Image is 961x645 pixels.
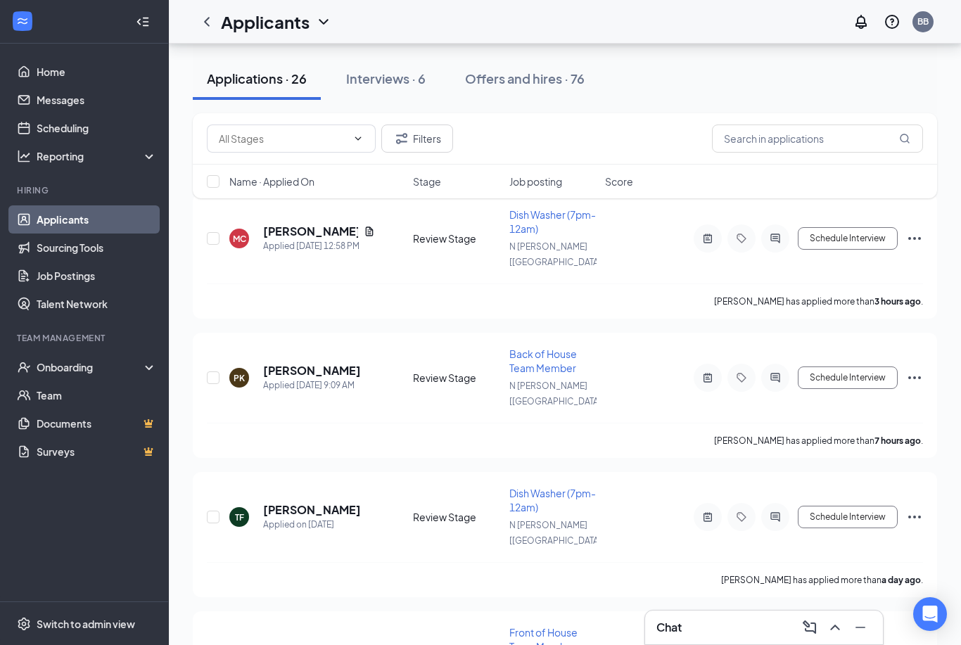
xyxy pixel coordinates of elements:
[913,597,947,631] div: Open Intercom Messenger
[801,619,818,636] svg: ComposeMessage
[465,70,585,87] div: Offers and hires · 76
[413,371,501,385] div: Review Stage
[721,574,923,586] p: [PERSON_NAME] has applied more than .
[853,13,870,30] svg: Notifications
[509,520,604,546] span: N [PERSON_NAME] [[GEOGRAPHIC_DATA]]
[827,619,844,636] svg: ChevronUp
[798,227,898,250] button: Schedule Interview
[207,70,307,87] div: Applications · 26
[17,149,31,163] svg: Analysis
[413,510,501,524] div: Review Stage
[393,130,410,147] svg: Filter
[37,234,157,262] a: Sourcing Tools
[906,230,923,247] svg: Ellipses
[235,511,244,523] div: TF
[767,372,784,383] svg: ActiveChat
[37,114,157,142] a: Scheduling
[413,174,441,189] span: Stage
[849,616,872,639] button: Minimize
[37,409,157,438] a: DocumentsCrown
[874,435,921,446] b: 7 hours ago
[712,124,923,153] input: Search in applications
[229,174,314,189] span: Name · Applied On
[733,372,750,383] svg: Tag
[509,174,562,189] span: Job posting
[37,360,145,374] div: Onboarding
[509,347,577,374] span: Back of House Team Member
[263,518,361,532] div: Applied on [DATE]
[884,13,900,30] svg: QuestionInfo
[37,290,157,318] a: Talent Network
[852,619,869,636] svg: Minimize
[37,205,157,234] a: Applicants
[656,620,682,635] h3: Chat
[17,184,154,196] div: Hiring
[37,617,135,631] div: Switch to admin view
[798,506,898,528] button: Schedule Interview
[798,616,821,639] button: ComposeMessage
[714,295,923,307] p: [PERSON_NAME] has applied more than .
[699,511,716,523] svg: ActiveNote
[798,366,898,389] button: Schedule Interview
[381,124,453,153] button: Filter Filters
[509,487,596,513] span: Dish Washer (7pm-12am)
[733,511,750,523] svg: Tag
[906,369,923,386] svg: Ellipses
[17,332,154,344] div: Team Management
[263,502,361,518] h5: [PERSON_NAME]
[824,616,846,639] button: ChevronUp
[37,86,157,114] a: Messages
[37,149,158,163] div: Reporting
[136,15,150,29] svg: Collapse
[509,381,604,407] span: N [PERSON_NAME] [[GEOGRAPHIC_DATA]]
[315,13,332,30] svg: ChevronDown
[899,133,910,144] svg: MagnifyingGlass
[263,363,361,378] h5: [PERSON_NAME]
[714,435,923,447] p: [PERSON_NAME] has applied more than .
[221,10,310,34] h1: Applicants
[219,131,347,146] input: All Stages
[15,14,30,28] svg: WorkstreamLogo
[37,438,157,466] a: SurveysCrown
[767,511,784,523] svg: ActiveChat
[874,296,921,307] b: 3 hours ago
[17,617,31,631] svg: Settings
[263,239,375,253] div: Applied [DATE] 12:58 PM
[767,233,784,244] svg: ActiveChat
[917,15,929,27] div: BB
[263,224,358,239] h5: [PERSON_NAME]
[509,241,604,267] span: N [PERSON_NAME] [[GEOGRAPHIC_DATA]]
[234,372,245,384] div: PK
[733,233,750,244] svg: Tag
[882,575,921,585] b: a day ago
[37,58,157,86] a: Home
[17,360,31,374] svg: UserCheck
[37,262,157,290] a: Job Postings
[198,13,215,30] svg: ChevronLeft
[263,378,361,392] div: Applied [DATE] 9:09 AM
[346,70,426,87] div: Interviews · 6
[233,233,246,245] div: MC
[364,226,375,237] svg: Document
[37,381,157,409] a: Team
[906,509,923,525] svg: Ellipses
[605,174,633,189] span: Score
[352,133,364,144] svg: ChevronDown
[699,233,716,244] svg: ActiveNote
[413,231,501,245] div: Review Stage
[699,372,716,383] svg: ActiveNote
